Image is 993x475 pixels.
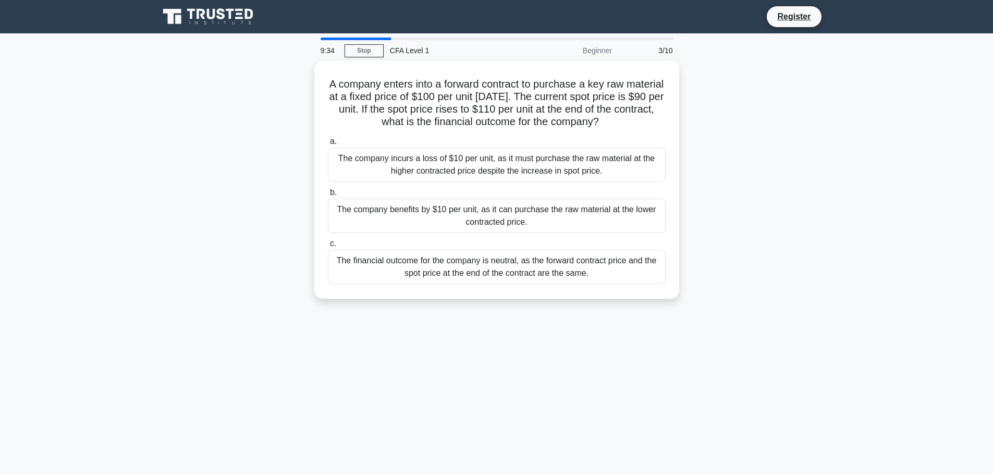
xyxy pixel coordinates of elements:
[771,10,817,23] a: Register
[328,250,666,284] div: The financial outcome for the company is neutral, as the forward contract price and the spot pric...
[327,78,667,129] h5: A company enters into a forward contract to purchase a key raw material at a fixed price of $100 ...
[328,199,666,233] div: The company benefits by $10 per unit, as it can purchase the raw material at the lower contracted...
[314,40,345,61] div: 9:34
[527,40,618,61] div: Beginner
[330,188,337,197] span: b.
[328,148,666,182] div: The company incurs a loss of $10 per unit, as it must purchase the raw material at the higher con...
[330,239,336,248] span: c.
[618,40,679,61] div: 3/10
[330,137,337,145] span: a.
[345,44,384,57] a: Stop
[384,40,527,61] div: CFA Level 1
